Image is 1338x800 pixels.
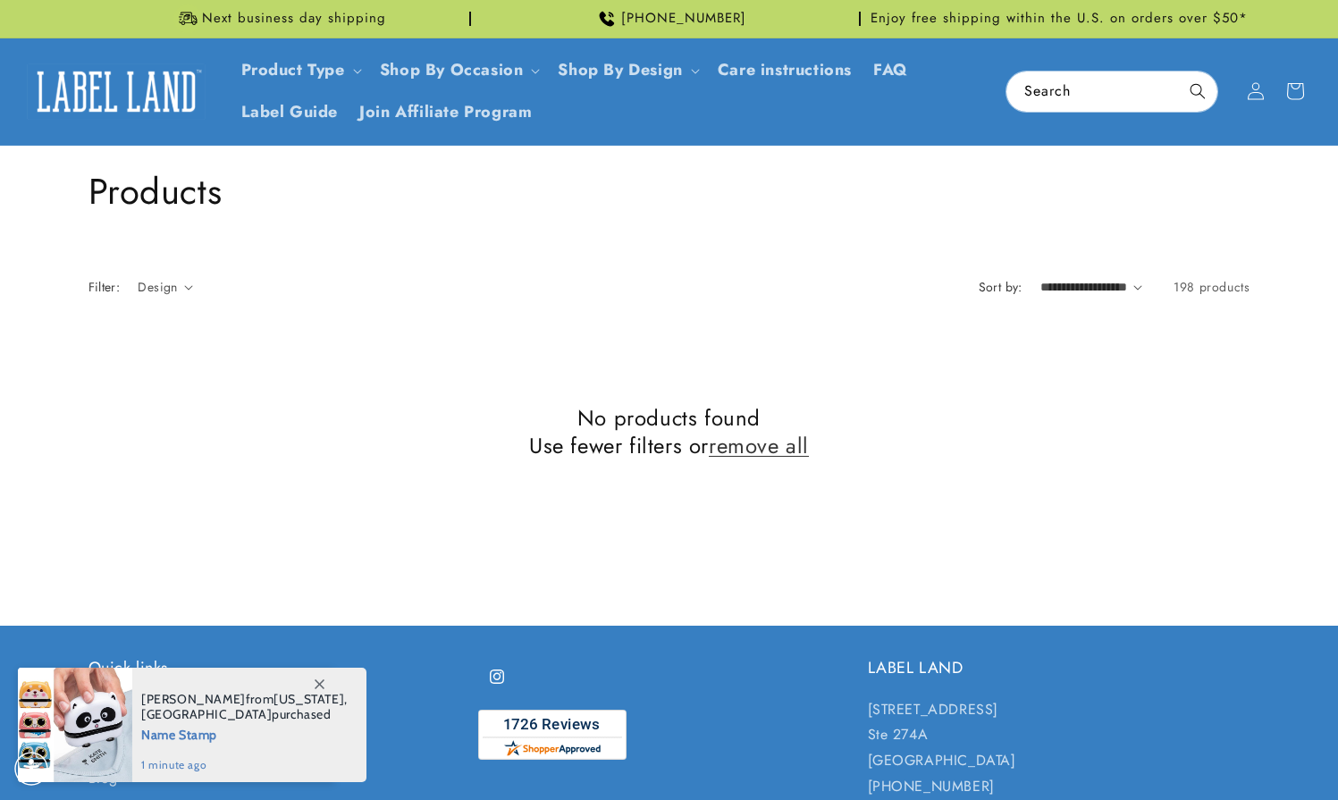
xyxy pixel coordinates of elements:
[241,102,339,122] span: Label Guide
[979,278,1022,296] label: Sort by:
[273,691,344,707] span: [US_STATE]
[141,691,246,707] span: [PERSON_NAME]
[88,658,471,678] h2: Quick links
[547,49,706,91] summary: Shop By Design
[558,58,682,81] a: Shop By Design
[231,49,369,91] summary: Product Type
[871,10,1248,28] span: Enjoy free shipping within the U.S. on orders over $50*
[1174,278,1250,296] span: 198 products
[1178,72,1217,111] button: Search
[88,404,1250,459] h2: No products found Use fewer filters or
[380,60,524,80] span: Shop By Occasion
[478,710,627,760] img: Customer Reviews
[231,91,349,133] a: Label Guide
[141,692,348,722] span: from , purchased
[141,706,272,722] span: [GEOGRAPHIC_DATA]
[88,278,121,297] h2: Filter:
[621,10,746,28] span: [PHONE_NUMBER]
[359,102,532,122] span: Join Affiliate Program
[202,10,386,28] span: Next business day shipping
[241,58,345,81] a: Product Type
[141,722,348,745] span: Name Stamp
[349,91,543,133] a: Join Affiliate Program
[707,49,863,91] a: Care instructions
[709,432,809,459] a: remove all
[1159,723,1320,782] iframe: Gorgias live chat messenger
[27,63,206,119] img: Label Land
[88,168,1250,215] h1: Products
[21,57,213,126] a: Label Land
[873,60,908,80] span: FAQ
[138,278,177,296] span: Design
[718,60,852,80] span: Care instructions
[138,278,193,297] summary: Design (0 selected)
[141,757,348,773] span: 1 minute ago
[868,658,1250,678] h2: LABEL LAND
[863,49,919,91] a: FAQ
[369,49,548,91] summary: Shop By Occasion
